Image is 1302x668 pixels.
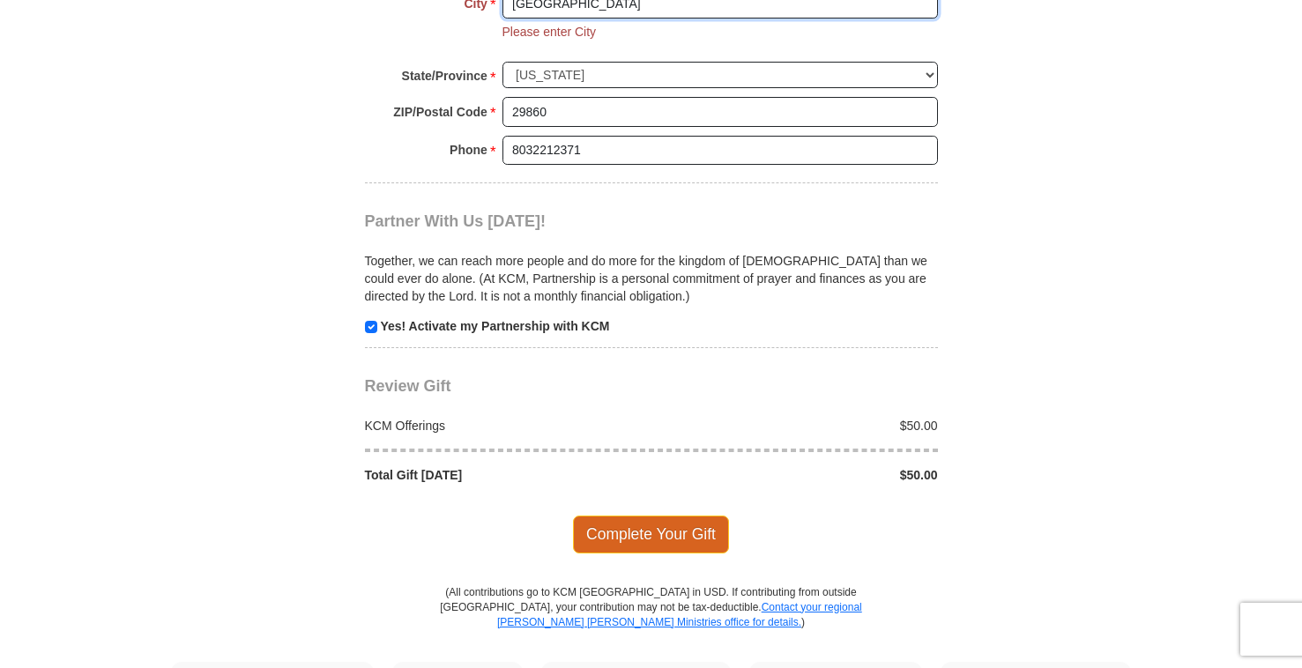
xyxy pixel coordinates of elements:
strong: ZIP/Postal Code [393,100,487,124]
div: Total Gift [DATE] [355,466,651,484]
strong: State/Province [402,63,487,88]
a: Contact your regional [PERSON_NAME] [PERSON_NAME] Ministries office for details. [497,601,862,628]
div: $50.00 [651,466,948,484]
span: Partner With Us [DATE]! [365,212,547,230]
span: Complete Your Gift [573,516,729,553]
p: (All contributions go to KCM [GEOGRAPHIC_DATA] in USD. If contributing from outside [GEOGRAPHIC_D... [440,585,863,662]
strong: Phone [450,137,487,162]
div: $50.00 [651,417,948,434]
li: Please enter City [502,23,597,41]
span: Review Gift [365,377,451,395]
p: Together, we can reach more people and do more for the kingdom of [DEMOGRAPHIC_DATA] than we coul... [365,252,938,305]
div: KCM Offerings [355,417,651,434]
strong: Yes! Activate my Partnership with KCM [380,319,609,333]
